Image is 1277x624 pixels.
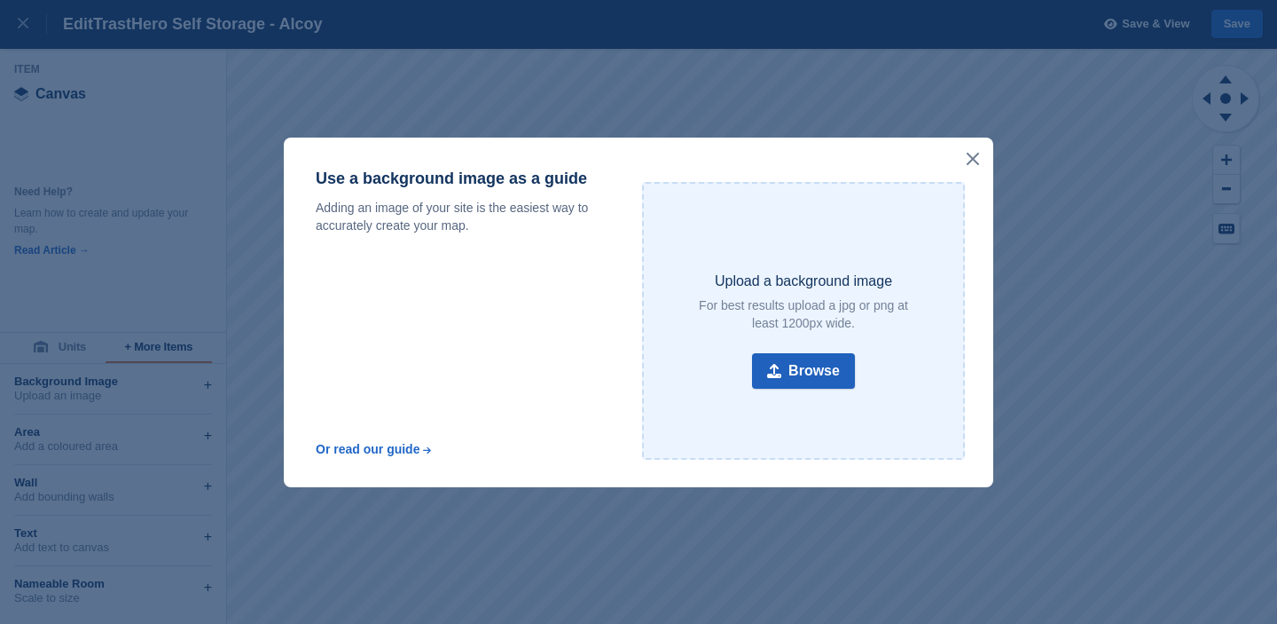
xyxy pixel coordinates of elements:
p: Use a background image as a guide [316,170,610,188]
button: Browse [752,353,855,389]
p: For best results upload a jpg or png at least 1200px wide. [693,296,914,332]
p: Adding an image of your site is the easiest way to accurately create your map. [316,199,610,234]
a: Or read our guide [316,442,433,456]
p: Upload a background image [715,273,892,289]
